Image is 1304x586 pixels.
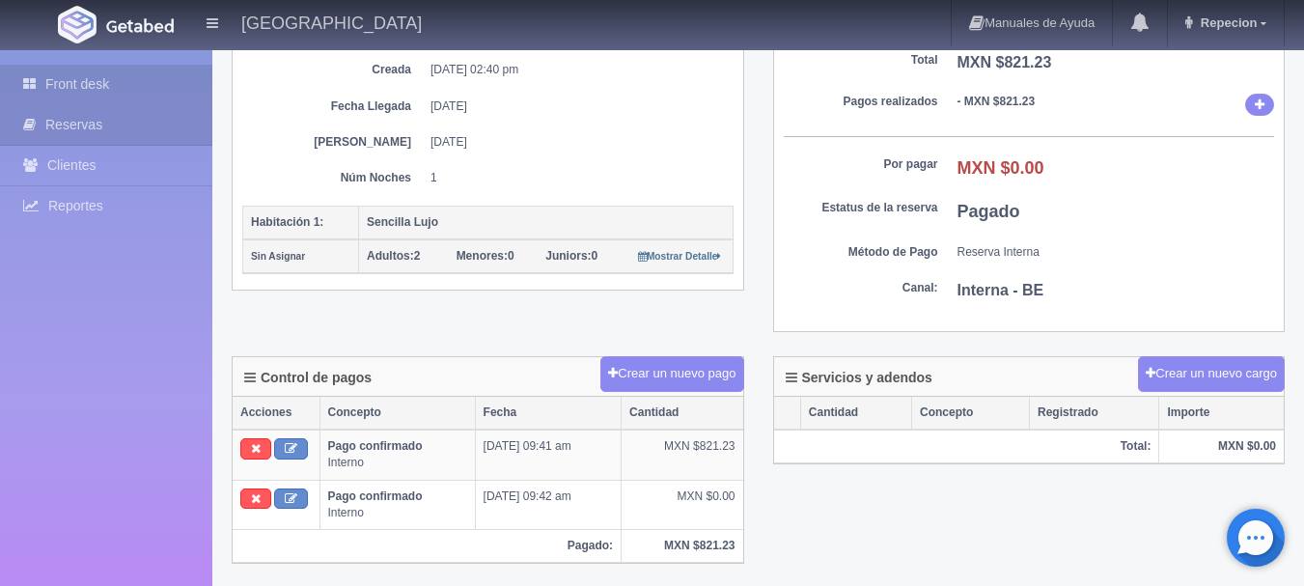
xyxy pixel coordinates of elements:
dt: Canal: [784,280,938,296]
td: [DATE] 09:42 am [475,480,621,529]
strong: Adultos: [367,249,414,263]
th: Sencilla Lujo [359,206,734,239]
b: MXN $0.00 [957,158,1044,178]
dt: Creada [257,62,411,78]
small: Sin Asignar [251,251,305,262]
dt: Pagos realizados [784,94,938,110]
td: Interno [319,480,475,529]
th: Registrado [1030,397,1159,430]
h4: Servicios y adendos [786,371,932,385]
span: 0 [545,249,597,263]
b: Pago confirmado [328,439,423,453]
dd: [DATE] [430,134,719,151]
h4: Control de pagos [244,371,372,385]
h4: [GEOGRAPHIC_DATA] [241,10,422,34]
img: Getabed [106,18,174,33]
th: Pagado: [233,529,622,562]
dd: [DATE] 02:40 pm [430,62,719,78]
b: Interna - BE [957,282,1044,298]
dt: Método de Pago [784,244,938,261]
dt: Núm Noches [257,170,411,186]
th: Fecha [475,397,621,430]
th: Concepto [319,397,475,430]
button: Crear un nuevo cargo [1138,356,1285,392]
dt: Por pagar [784,156,938,173]
dd: [DATE] [430,98,719,115]
b: Pago confirmado [328,489,423,503]
td: Interno [319,430,475,480]
strong: Juniors: [545,249,591,263]
dd: Reserva Interna [957,244,1275,261]
small: Mostrar Detalle [638,251,722,262]
th: MXN $821.23 [622,529,743,562]
button: Crear un nuevo pago [600,356,743,392]
img: Getabed [58,6,97,43]
span: 0 [457,249,514,263]
td: MXN $821.23 [622,430,743,480]
th: Concepto [912,397,1030,430]
td: [DATE] 09:41 am [475,430,621,480]
th: Acciones [233,397,319,430]
th: MXN $0.00 [1159,430,1284,463]
th: Importe [1159,397,1284,430]
dt: Estatus de la reserva [784,200,938,216]
th: Cantidad [800,397,911,430]
b: Habitación 1: [251,215,323,229]
a: Mostrar Detalle [638,249,722,263]
strong: Menores: [457,249,508,263]
b: Pagado [957,202,1020,221]
td: MXN $0.00 [622,480,743,529]
span: 2 [367,249,420,263]
dt: Total [784,52,938,69]
span: Repecion [1196,15,1258,30]
b: - MXN $821.23 [957,95,1036,108]
dt: Fecha Llegada [257,98,411,115]
th: Cantidad [622,397,743,430]
th: Total: [774,430,1159,463]
dd: 1 [430,170,719,186]
dt: [PERSON_NAME] [257,134,411,151]
b: MXN $821.23 [957,54,1052,70]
